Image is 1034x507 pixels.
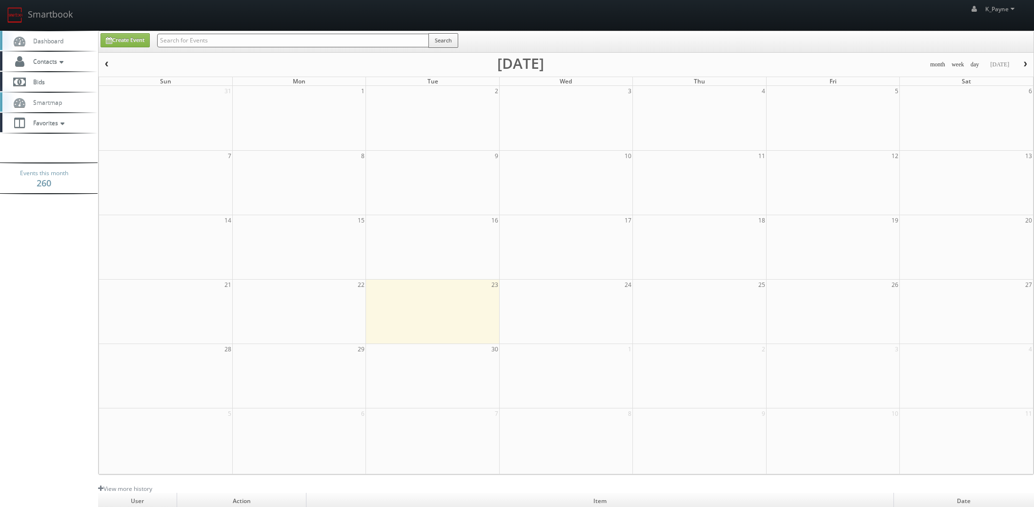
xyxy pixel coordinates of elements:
[891,408,899,419] span: 10
[7,7,23,23] img: smartbook-logo.png
[894,344,899,354] span: 3
[357,280,365,290] span: 22
[293,77,305,85] span: Mon
[490,280,499,290] span: 23
[1024,215,1033,225] span: 20
[427,77,438,85] span: Tue
[360,86,365,96] span: 1
[490,215,499,225] span: 16
[28,57,66,65] span: Contacts
[757,151,766,161] span: 11
[560,77,572,85] span: Wed
[494,408,499,419] span: 7
[624,151,632,161] span: 10
[494,151,499,161] span: 9
[28,119,67,127] span: Favorites
[891,280,899,290] span: 26
[20,168,68,178] span: Events this month
[428,33,458,48] button: Search
[967,59,983,71] button: day
[160,77,171,85] span: Sun
[987,59,1013,71] button: [DATE]
[627,408,632,419] span: 8
[227,408,232,419] span: 5
[694,77,705,85] span: Thu
[223,215,232,225] span: 14
[28,98,62,106] span: Smartmap
[98,485,152,493] a: View more history
[624,280,632,290] span: 24
[227,151,232,161] span: 7
[101,33,150,47] a: Create Event
[927,59,949,71] button: month
[497,59,544,68] h2: [DATE]
[494,86,499,96] span: 2
[627,344,632,354] span: 1
[490,344,499,354] span: 30
[223,344,232,354] span: 28
[894,86,899,96] span: 5
[891,215,899,225] span: 19
[985,5,1017,13] span: K_Payne
[761,86,766,96] span: 4
[962,77,971,85] span: Sat
[1028,86,1033,96] span: 6
[761,408,766,419] span: 9
[157,34,429,47] input: Search for Events
[891,151,899,161] span: 12
[1024,408,1033,419] span: 11
[28,78,45,86] span: Bids
[948,59,968,71] button: week
[357,215,365,225] span: 15
[360,408,365,419] span: 6
[757,215,766,225] span: 18
[223,280,232,290] span: 21
[624,215,632,225] span: 17
[1028,344,1033,354] span: 4
[1024,151,1033,161] span: 13
[357,344,365,354] span: 29
[757,280,766,290] span: 25
[28,37,63,45] span: Dashboard
[360,151,365,161] span: 8
[37,177,51,189] strong: 260
[1024,280,1033,290] span: 27
[761,344,766,354] span: 2
[627,86,632,96] span: 3
[223,86,232,96] span: 31
[830,77,836,85] span: Fri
